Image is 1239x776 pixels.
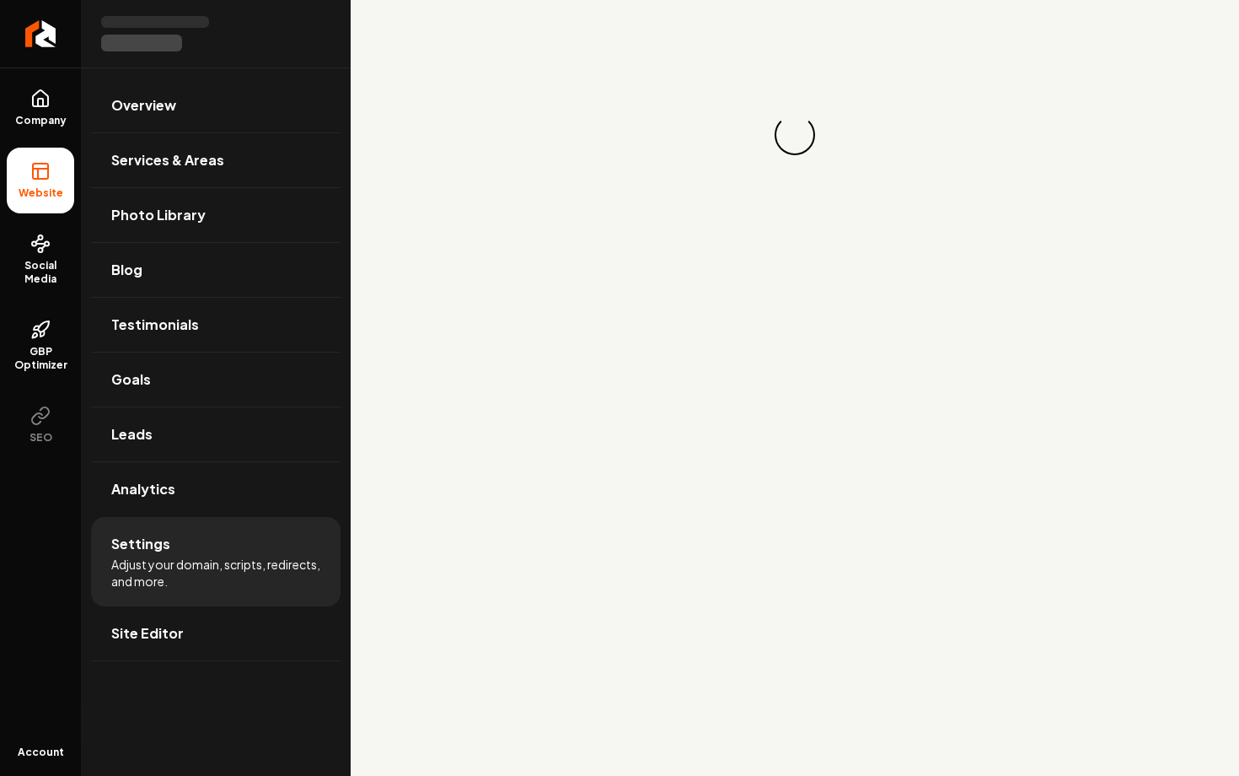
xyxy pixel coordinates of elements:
[25,20,56,47] img: Rebolt Logo
[23,431,59,445] span: SEO
[7,75,74,141] a: Company
[91,606,341,660] a: Site Editor
[7,220,74,299] a: Social Media
[111,623,184,644] span: Site Editor
[111,479,175,499] span: Analytics
[775,115,815,155] div: Loading
[91,133,341,187] a: Services & Areas
[91,353,341,407] a: Goals
[111,369,151,390] span: Goals
[111,424,153,445] span: Leads
[8,114,73,127] span: Company
[12,186,70,200] span: Website
[111,534,170,554] span: Settings
[111,95,176,116] span: Overview
[7,259,74,286] span: Social Media
[91,407,341,461] a: Leads
[7,345,74,372] span: GBP Optimizer
[111,315,199,335] span: Testimonials
[111,205,206,225] span: Photo Library
[7,306,74,385] a: GBP Optimizer
[111,150,224,170] span: Services & Areas
[91,78,341,132] a: Overview
[7,392,74,458] button: SEO
[91,462,341,516] a: Analytics
[91,243,341,297] a: Blog
[91,298,341,352] a: Testimonials
[111,260,142,280] span: Blog
[111,556,320,590] span: Adjust your domain, scripts, redirects, and more.
[18,746,64,759] span: Account
[91,188,341,242] a: Photo Library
